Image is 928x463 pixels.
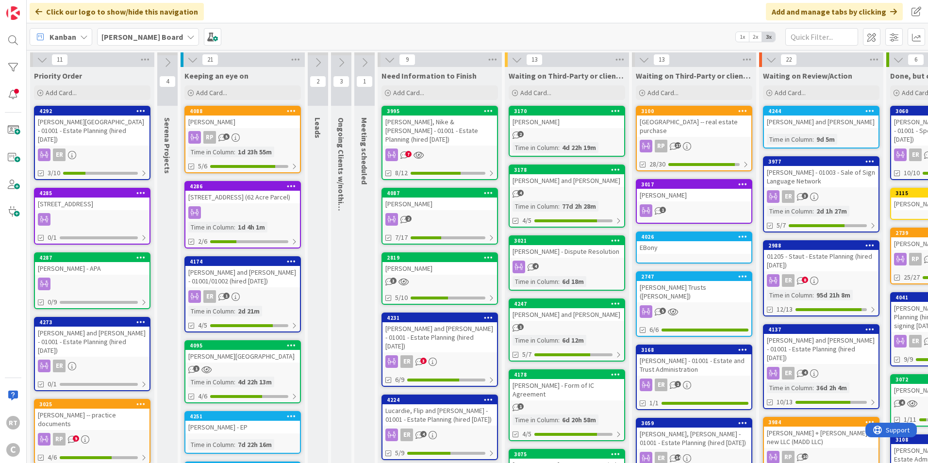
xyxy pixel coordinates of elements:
span: Add Card... [775,88,806,97]
div: 4292 [39,108,149,115]
div: Add and manage tabs by clicking [766,3,903,20]
span: : [558,414,560,425]
div: 3995 [382,107,497,116]
div: [PERSON_NAME] - 01001 - Estate and Trust Administration [637,354,751,376]
div: 1d 4h 1m [235,222,267,232]
span: 4 [532,263,539,269]
span: Need Information to Finish [381,71,477,81]
span: 12/13 [777,304,793,314]
div: 4026EBony [637,232,751,254]
div: RP [655,140,667,152]
div: 3977 [768,158,878,165]
div: [PERSON_NAME] and [PERSON_NAME] [764,116,878,128]
span: 1 [675,381,681,387]
div: [PERSON_NAME], Nike & [PERSON_NAME] - 01001 - Estate Planning (hired [DATE]) [382,116,497,146]
span: 1 [223,293,230,299]
div: 3977[PERSON_NAME] - 01003 - Sale of Sign Language Network [764,157,878,187]
span: 7 [405,151,412,157]
div: 36d 2h 4m [814,382,849,393]
span: 2/6 [198,236,207,247]
span: 13 [526,54,543,66]
div: 4287 [35,253,149,262]
span: : [234,147,235,157]
div: 4137 [768,326,878,333]
div: 3059 [641,420,751,427]
div: ER [382,355,497,368]
div: 3984 [768,419,878,426]
div: 3100 [641,108,751,115]
div: Time in Column [188,222,234,232]
div: ER [764,274,878,287]
div: [PERSON_NAME] and [PERSON_NAME] - 01001/01002 (hired [DATE]) [185,266,300,287]
span: 3 [420,358,427,364]
div: Time in Column [188,147,234,157]
span: 2x [749,32,762,42]
div: 4087[PERSON_NAME] [382,189,497,210]
div: 4251[PERSON_NAME] - EP [185,412,300,433]
div: ER [782,190,795,203]
span: 4 [159,76,176,87]
span: 5/9 [395,448,404,458]
span: : [558,201,560,212]
span: 25/27 [904,272,920,282]
div: 2819[PERSON_NAME] [382,253,497,275]
div: 6d 18m [560,276,586,287]
div: 2819 [387,254,497,261]
div: 2988 [768,242,878,249]
div: 9d 5m [814,134,837,145]
span: 0/9 [48,297,57,307]
span: 8/12 [395,168,408,178]
div: 4224Lucardie, Flip and [PERSON_NAME] - 01001 - Estate Planning (hired [DATE]) [382,396,497,426]
div: 4224 [387,397,497,403]
div: 01205 - Staut - Estate Planning (hired [DATE]) [764,250,878,271]
span: 1 [356,76,373,87]
div: 2747 [641,273,751,280]
div: RP [35,433,149,446]
div: 4178 [510,370,624,379]
span: 4/5 [522,215,531,226]
div: Time in Column [513,142,558,153]
span: 9 [73,435,79,442]
span: 3 [333,76,349,87]
div: ER [637,379,751,391]
span: 4/5 [198,320,207,331]
div: 7d 22h 16m [235,439,274,450]
span: Leads [313,117,323,138]
span: : [558,276,560,287]
div: Time in Column [188,377,234,387]
div: 4273 [39,319,149,326]
div: 77d 2h 28m [560,201,598,212]
span: : [234,306,235,316]
div: 4178 [514,371,624,378]
span: : [234,222,235,232]
div: 4095[PERSON_NAME][GEOGRAPHIC_DATA] [185,341,300,363]
div: 4244 [768,108,878,115]
span: 7/17 [395,232,408,243]
div: [PERSON_NAME] [510,116,624,128]
div: ER [655,379,667,391]
div: Lucardie, Flip and [PERSON_NAME] - 01001 - Estate Planning (hired [DATE]) [382,404,497,426]
div: [PERSON_NAME] - Form of IC Agreement [510,379,624,400]
div: [PERSON_NAME] - 01003 - Sale of Sign Language Network [764,166,878,187]
div: RP [909,253,922,265]
div: [PERSON_NAME] Trusts ([PERSON_NAME]) [637,281,751,302]
span: 1 [517,324,524,330]
div: 4286[STREET_ADDRESS] (62 Acre Parcel) [185,182,300,203]
div: 4174[PERSON_NAME] and [PERSON_NAME] - 01001/01002 (hired [DATE]) [185,257,300,287]
div: 3017 [637,180,751,189]
span: Add Card... [520,88,551,97]
div: 4292[PERSON_NAME][GEOGRAPHIC_DATA] - 01001 - Estate Planning (hired [DATE]) [35,107,149,146]
div: 3025[PERSON_NAME] -- practice documents [35,400,149,430]
span: Add Card... [46,88,77,97]
div: 4174 [190,258,300,265]
div: 3021[PERSON_NAME] - Dispute Resolution [510,236,624,258]
div: 3168 [641,347,751,353]
div: [PERSON_NAME] and [PERSON_NAME] - 01001 - Estate Planning (hired [DATE]) [764,334,878,364]
div: ER [400,355,413,368]
div: Time in Column [513,201,558,212]
div: Time in Column [513,414,558,425]
div: 4287 [39,254,149,261]
div: 4095 [190,342,300,349]
span: : [234,439,235,450]
div: 4247 [514,300,624,307]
